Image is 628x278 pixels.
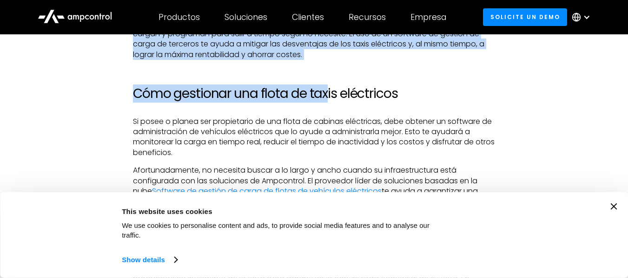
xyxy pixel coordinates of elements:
div: Recursos [349,12,386,22]
button: Okay [460,203,593,230]
a: Solicite un demo [483,8,567,26]
p: Afortunadamente, no necesita buscar a lo largo y ancho cuando su infraestructura está configurada... [133,165,495,207]
div: Empresa [410,12,446,22]
a: Software de gestión de carga de flotas de vehículos eléctricos [152,186,382,196]
div: Clientes [292,12,324,22]
button: Close banner [610,203,617,210]
div: This website uses cookies [122,206,450,217]
h2: Cómo gestionar una flota de taxis eléctricos [133,86,495,102]
a: Show details [122,253,177,267]
span: We use cookies to personalise content and ads, to provide social media features and to analyse ou... [122,221,430,239]
p: Si posee o planea ser propietario de una flota de cabinas eléctricas, debe obtener un software de... [133,116,495,158]
div: Productos [159,12,200,22]
div: Soluciones [225,12,267,22]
